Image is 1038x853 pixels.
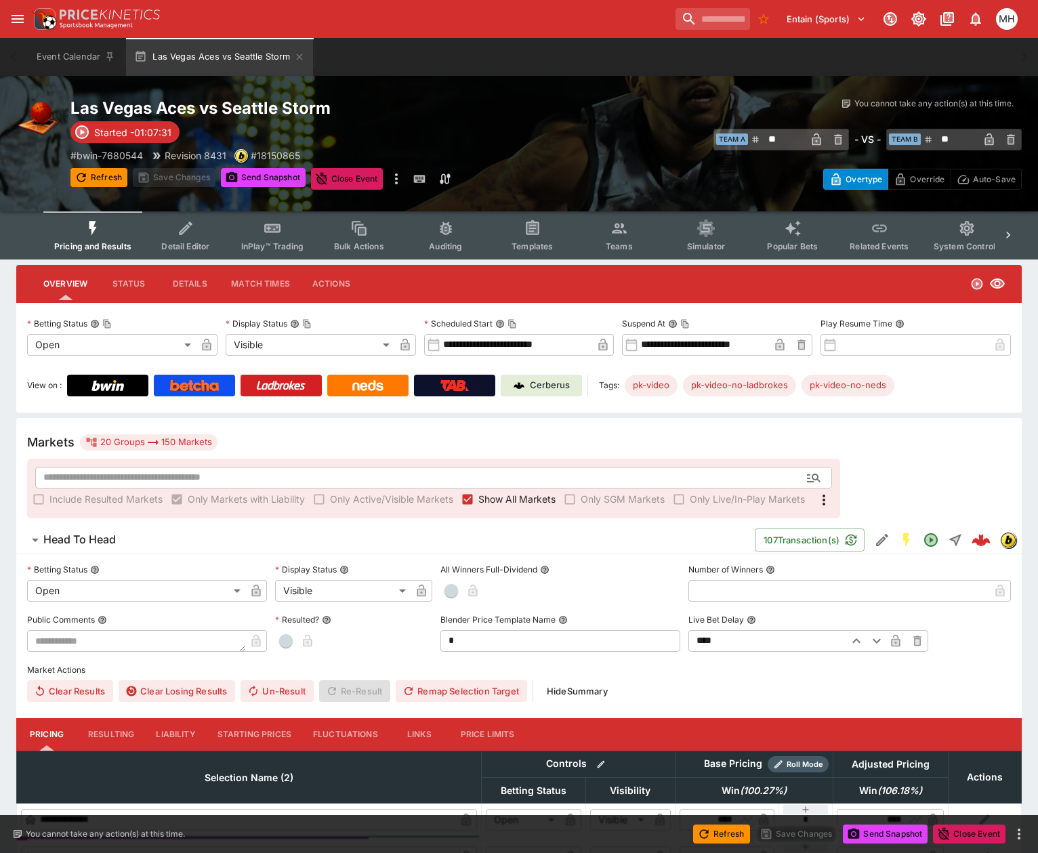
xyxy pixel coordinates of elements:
[481,751,675,777] th: Controls
[530,379,570,392] p: Cerberus
[27,375,62,396] label: View on :
[996,8,1018,30] div: Michael Hutchinson
[190,770,308,786] span: Selection Name (2)
[440,380,469,391] img: TabNZ
[676,8,750,30] input: search
[843,825,928,844] button: Send Snapshot
[501,375,582,396] a: Cerberus
[330,492,453,506] span: Only Active/Visible Markets
[28,38,123,76] button: Event Calendar
[507,319,517,329] button: Copy To Clipboard
[599,375,619,396] label: Tags:
[833,751,948,777] th: Adjusted Pricing
[102,319,112,329] button: Copy To Clipboard
[590,809,649,831] div: Visible
[440,614,556,625] p: Blender Price Template Name
[221,168,306,187] button: Send Snapshot
[429,241,462,251] span: Auditing
[768,756,829,772] div: Show/hide Price Roll mode configuration.
[334,241,384,251] span: Bulk Actions
[16,98,60,141] img: basketball.png
[98,268,159,300] button: Status
[821,318,892,329] p: Play Resume Time
[910,172,944,186] p: Override
[878,7,902,31] button: Connected to PK
[486,783,581,799] span: Betting Status
[514,380,524,391] img: Cerberus
[396,680,527,702] button: Remap Selection Target
[595,783,665,799] span: Visibility
[234,149,248,163] div: bwin
[70,168,127,187] button: Refresh
[854,132,881,146] h6: - VS -
[1011,826,1027,842] button: more
[60,22,133,28] img: Sportsbook Management
[220,268,301,300] button: Match Times
[70,148,143,163] p: Copy To Clipboard
[963,7,988,31] button: Notifications
[16,718,77,751] button: Pricing
[90,565,100,575] button: Betting Status
[486,809,560,831] div: Open
[226,334,394,356] div: Visible
[16,526,755,554] button: Head To Head
[389,718,450,751] button: Links
[973,172,1016,186] p: Auto-Save
[145,718,206,751] button: Liability
[207,718,302,751] button: Starting Prices
[781,759,829,770] span: Roll Mode
[951,169,1022,190] button: Auto-Save
[699,755,768,772] div: Base Pricing
[581,492,665,506] span: Only SGM Markets
[683,379,796,392] span: pk-video-no-ladbrokes
[740,783,787,799] em: ( 100.27 %)
[680,319,690,329] button: Copy To Clipboard
[49,492,163,506] span: Include Resulted Markets
[716,133,748,145] span: Team A
[27,660,1011,680] label: Market Actions
[388,168,404,190] button: more
[5,7,30,31] button: open drawer
[850,241,909,251] span: Related Events
[301,268,362,300] button: Actions
[755,528,865,552] button: 107Transaction(s)
[319,680,390,702] span: Re-Result
[687,241,725,251] span: Simulator
[992,4,1022,34] button: Michael Hutchinson
[688,564,763,575] p: Number of Winners
[256,380,306,391] img: Ladbrokes
[592,755,610,773] button: Bulk edit
[802,465,826,490] button: Open
[322,615,331,625] button: Resulted?
[91,380,124,391] img: Bwin
[77,718,145,751] button: Resulting
[854,98,1014,110] p: You cannot take any action(s) at this time.
[241,680,313,702] span: Un-Result
[302,718,389,751] button: Fluctuations
[943,528,968,552] button: Straight
[424,318,493,329] p: Scheduled Start
[919,528,943,552] button: Open
[119,680,235,702] button: Clear Losing Results
[235,150,247,162] img: bwin.png
[625,375,678,396] div: Betting Target: cerberus
[85,434,212,451] div: 20 Groups 150 Markets
[970,277,984,291] svg: Open
[241,241,304,251] span: InPlay™ Trading
[907,7,931,31] button: Toggle light/dark mode
[816,492,832,508] svg: More
[877,783,922,799] em: ( 106.18 %)
[60,9,160,20] img: PriceKinetics
[989,276,1005,292] svg: Visible
[159,268,220,300] button: Details
[802,379,894,392] span: pk-video-no-neds
[27,614,95,625] p: Public Comments
[802,375,894,396] div: Betting Target: cerberus
[302,319,312,329] button: Copy To Clipboard
[27,434,75,450] h5: Markets
[539,680,616,702] button: HideSummary
[275,614,319,625] p: Resulted?
[450,718,526,751] button: Price Limits
[622,318,665,329] p: Suspend At
[27,680,113,702] button: Clear Results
